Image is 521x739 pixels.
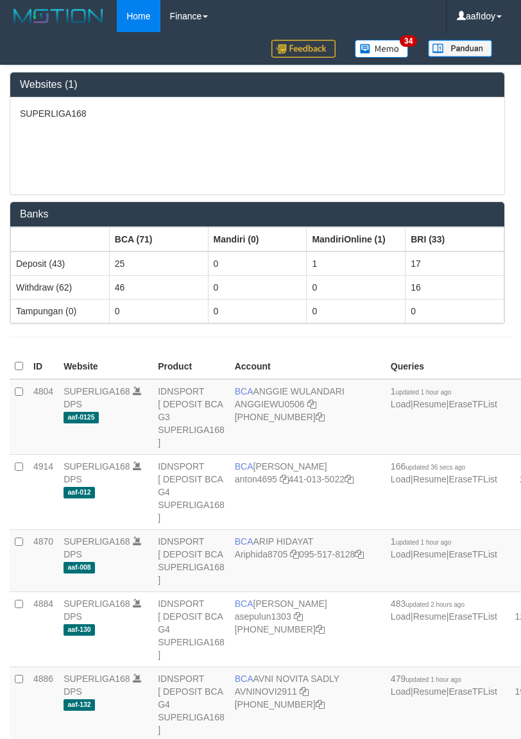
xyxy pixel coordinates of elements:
td: [PERSON_NAME] 441-013-5022 [230,454,386,529]
a: SUPERLIGA168 [64,386,130,396]
td: 0 [208,251,307,276]
td: 4884 [28,591,58,667]
a: anton4695 [235,474,277,484]
td: IDNSPORT [ DEPOSIT BCA G4 SUPERLIGA168 ] [153,591,230,667]
a: Load [391,611,411,622]
span: BCA [235,386,253,396]
td: 46 [109,275,208,299]
a: Copy 4410135022 to clipboard [345,474,354,484]
a: Load [391,474,411,484]
span: BCA [235,536,253,547]
span: | | [391,461,497,484]
td: 0 [208,275,307,299]
td: IDNSPORT [ DEPOSIT BCA SUPERLIGA168 ] [153,529,230,591]
span: updated 2 hours ago [406,601,465,608]
a: ANGGIEWU0506 [235,399,305,409]
span: aaf-0125 [64,412,99,423]
a: Resume [413,474,447,484]
a: Copy anton4695 to clipboard [280,474,289,484]
a: Copy Ariphida8705 to clipboard [290,549,299,559]
a: EraseTFList [448,686,497,697]
td: 1 [307,251,406,276]
td: Tampungan (0) [11,299,110,323]
span: BCA [235,599,253,609]
th: Group: activate to sort column ascending [406,227,504,251]
span: BCA [235,461,253,471]
a: Copy 4062213373 to clipboard [316,412,325,422]
a: Resume [413,611,447,622]
a: Copy 0955178128 to clipboard [355,549,364,559]
span: updated 1 hour ago [406,676,461,683]
a: Resume [413,686,447,697]
a: EraseTFList [448,611,497,622]
span: 1 [391,536,452,547]
span: 479 [391,674,461,684]
td: 0 [208,299,307,323]
td: DPS [58,529,153,591]
th: Group: activate to sort column ascending [109,227,208,251]
span: BCA [235,674,253,684]
td: 4914 [28,454,58,529]
a: Load [391,686,411,697]
a: SUPERLIGA168 [64,599,130,609]
a: SUPERLIGA168 [64,674,130,684]
td: ANGGIE WULANDARI [PHONE_NUMBER] [230,379,386,455]
span: aaf-008 [64,562,95,573]
h3: Websites (1) [20,79,495,90]
span: aaf-132 [64,699,95,710]
img: panduan.png [428,40,492,57]
span: aaf-012 [64,487,95,498]
span: 1 [391,386,452,396]
th: Group: activate to sort column ascending [11,227,110,251]
td: 4870 [28,529,58,591]
a: SUPERLIGA168 [64,536,130,547]
a: Resume [413,549,447,559]
span: updated 1 hour ago [396,539,452,546]
a: Ariphida8705 [235,549,288,559]
span: | | [391,386,497,409]
td: IDNSPORT [ DEPOSIT BCA G3 SUPERLIGA168 ] [153,379,230,455]
td: DPS [58,454,153,529]
td: Deposit (43) [11,251,110,276]
a: EraseTFList [448,399,497,409]
span: 166 [391,461,465,471]
a: Copy asepulun1303 to clipboard [294,611,303,622]
td: 25 [109,251,208,276]
td: 16 [406,275,504,299]
th: Group: activate to sort column ascending [208,227,307,251]
td: 17 [406,251,504,276]
td: DPS [58,379,153,455]
span: | | [391,599,497,622]
th: Website [58,354,153,379]
a: EraseTFList [448,549,497,559]
span: | | [391,674,497,697]
td: ARIP HIDAYAT 095-517-8128 [230,529,386,591]
h3: Banks [20,208,495,220]
a: Load [391,399,411,409]
th: ID [28,354,58,379]
a: Copy 4062280135 to clipboard [316,699,325,709]
a: Resume [413,399,447,409]
img: Button%20Memo.svg [355,40,409,58]
a: Load [391,549,411,559]
a: Copy AVNINOVI2911 to clipboard [300,686,309,697]
a: 34 [345,32,418,65]
td: 4804 [28,379,58,455]
th: Product [153,354,230,379]
span: 483 [391,599,465,609]
a: asepulun1303 [235,611,291,622]
td: 0 [307,299,406,323]
td: [PERSON_NAME] [PHONE_NUMBER] [230,591,386,667]
th: Queries [386,354,502,379]
span: updated 1 hour ago [396,389,452,396]
td: IDNSPORT [ DEPOSIT BCA G4 SUPERLIGA168 ] [153,454,230,529]
a: Copy 4062281875 to clipboard [316,624,325,634]
p: SUPERLIGA168 [20,107,495,120]
th: Group: activate to sort column ascending [307,227,406,251]
td: DPS [58,591,153,667]
img: Feedback.jpg [271,40,336,58]
a: SUPERLIGA168 [64,461,130,471]
span: | | [391,536,497,559]
a: AVNINOVI2911 [235,686,297,697]
span: aaf-130 [64,624,95,635]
